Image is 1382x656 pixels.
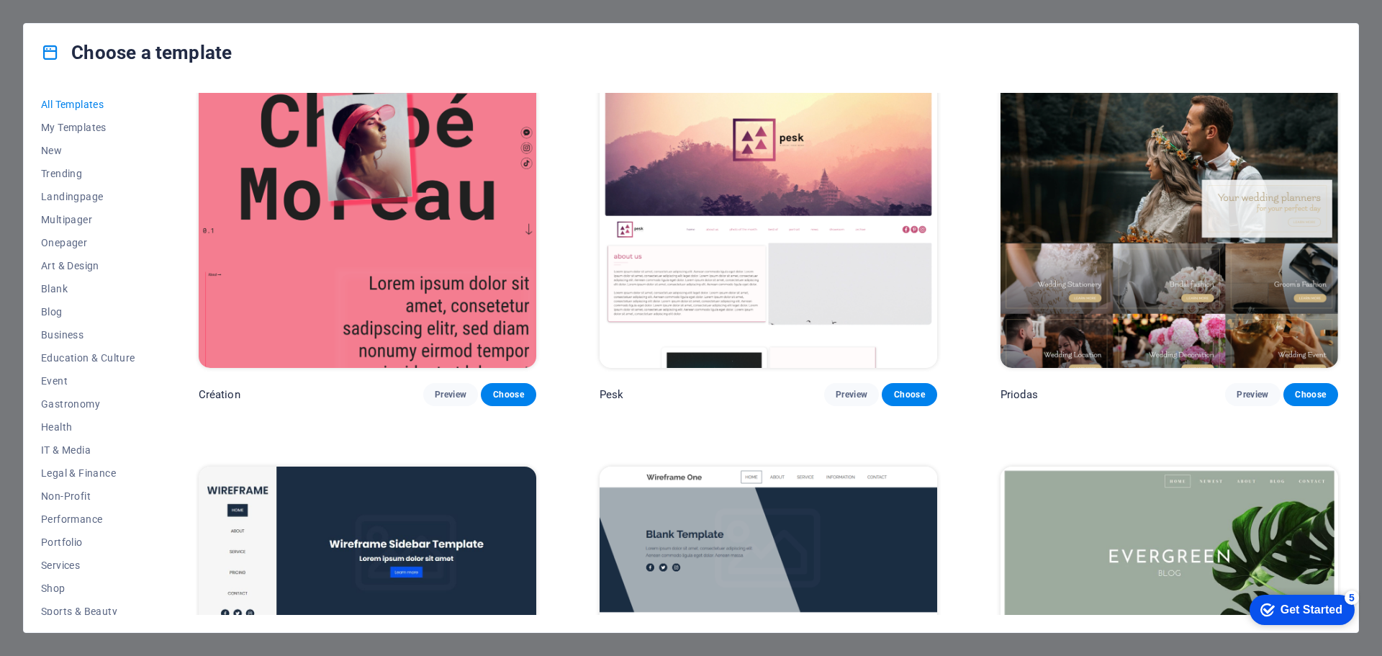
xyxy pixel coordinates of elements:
[423,383,478,406] button: Preview
[41,490,135,502] span: Non-Profit
[41,306,135,318] span: Blog
[41,185,135,208] button: Landingpage
[1001,57,1338,368] img: Priodas
[41,208,135,231] button: Multipager
[41,254,135,277] button: Art & Design
[42,16,104,29] div: Get Started
[41,168,135,179] span: Trending
[824,383,879,406] button: Preview
[41,214,135,225] span: Multipager
[41,116,135,139] button: My Templates
[41,536,135,548] span: Portfolio
[836,389,867,400] span: Preview
[41,531,135,554] button: Portfolio
[12,7,117,37] div: Get Started 5 items remaining, 0% complete
[41,560,135,571] span: Services
[41,554,135,577] button: Services
[1225,383,1280,406] button: Preview
[199,387,240,402] p: Création
[41,415,135,439] button: Health
[1001,387,1038,402] p: Priodas
[41,375,135,387] span: Event
[41,237,135,248] span: Onepager
[41,300,135,323] button: Blog
[882,383,936,406] button: Choose
[41,369,135,392] button: Event
[41,139,135,162] button: New
[41,600,135,623] button: Sports & Beauty
[1237,389,1268,400] span: Preview
[41,162,135,185] button: Trending
[41,606,135,617] span: Sports & Beauty
[41,191,135,202] span: Landingpage
[41,145,135,156] span: New
[893,389,925,400] span: Choose
[41,93,135,116] button: All Templates
[41,329,135,341] span: Business
[41,485,135,508] button: Non-Profit
[41,277,135,300] button: Blank
[600,387,624,402] p: Pesk
[1295,389,1327,400] span: Choose
[41,260,135,271] span: Art & Design
[41,467,135,479] span: Legal & Finance
[481,383,536,406] button: Choose
[41,444,135,456] span: IT & Media
[41,346,135,369] button: Education & Culture
[41,508,135,531] button: Performance
[41,231,135,254] button: Onepager
[41,513,135,525] span: Performance
[41,392,135,415] button: Gastronomy
[41,283,135,295] span: Blank
[492,389,524,400] span: Choose
[1283,383,1338,406] button: Choose
[435,389,466,400] span: Preview
[41,439,135,462] button: IT & Media
[41,323,135,346] button: Business
[41,462,135,485] button: Legal & Finance
[600,57,937,368] img: Pesk
[41,352,135,364] span: Education & Culture
[41,583,135,594] span: Shop
[107,3,121,17] div: 5
[41,577,135,600] button: Shop
[41,398,135,410] span: Gastronomy
[41,421,135,433] span: Health
[199,57,536,368] img: Création
[41,41,232,64] h4: Choose a template
[41,99,135,110] span: All Templates
[41,122,135,133] span: My Templates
